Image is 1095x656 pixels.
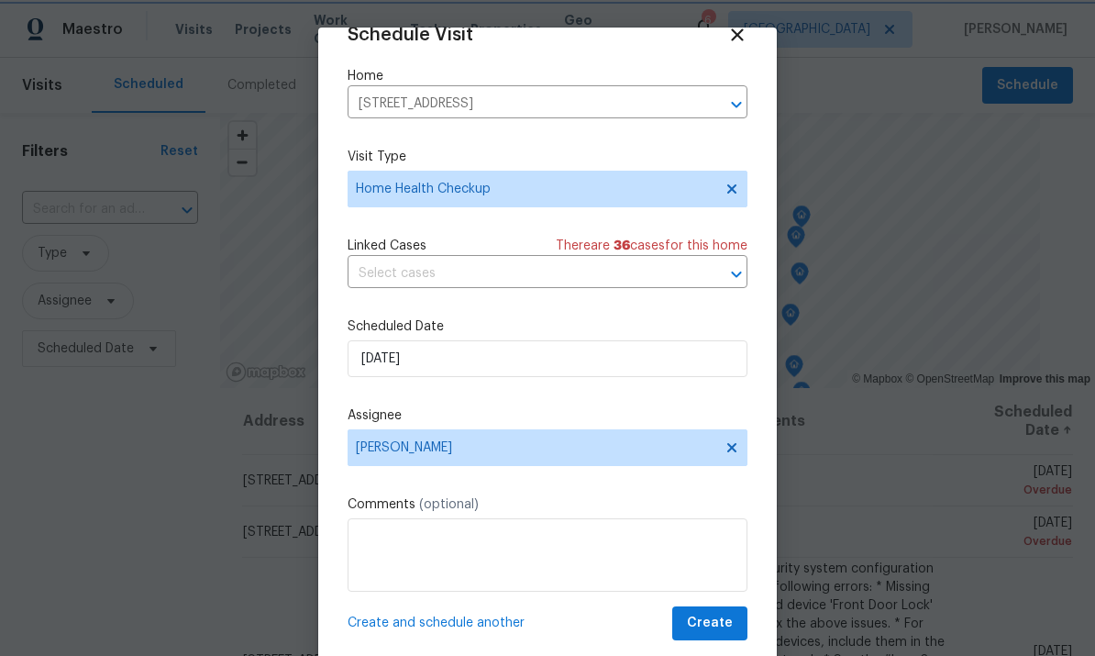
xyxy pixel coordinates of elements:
label: Scheduled Date [348,317,747,336]
span: Close [727,25,747,45]
span: (optional) [419,498,479,511]
input: Enter in an address [348,90,696,118]
span: 36 [614,239,630,252]
label: Assignee [348,406,747,425]
span: Home Health Checkup [356,180,713,198]
input: Select cases [348,260,696,288]
label: Home [348,67,747,85]
button: Open [724,261,749,287]
span: Create [687,612,733,635]
span: Schedule Visit [348,26,473,44]
span: Linked Cases [348,237,426,255]
label: Comments [348,495,747,514]
button: Open [724,92,749,117]
label: Visit Type [348,148,747,166]
span: Create and schedule another [348,614,525,632]
button: Create [672,606,747,640]
input: M/D/YYYY [348,340,747,377]
span: [PERSON_NAME] [356,440,715,455]
span: There are case s for this home [556,237,747,255]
